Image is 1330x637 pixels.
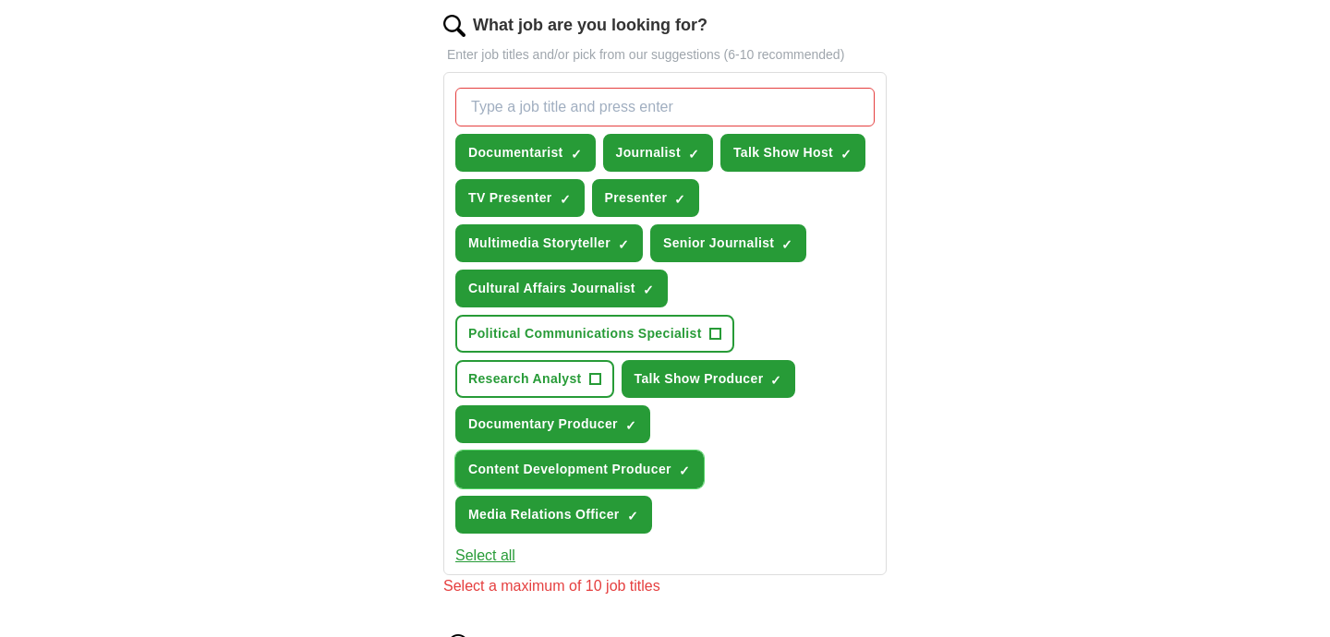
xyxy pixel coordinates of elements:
[603,134,713,172] button: Journalist✓
[455,134,596,172] button: Documentarist✓
[625,418,636,433] span: ✓
[571,147,582,162] span: ✓
[643,282,654,297] span: ✓
[468,369,582,389] span: Research Analyst
[468,505,620,524] span: Media Relations Officer
[455,315,734,353] button: Political Communications Specialist
[443,45,887,65] p: Enter job titles and/or pick from our suggestions (6-10 recommended)
[616,143,681,162] span: Journalist
[455,545,515,567] button: Select all
[468,143,563,162] span: Documentarist
[468,234,611,253] span: Multimedia Storyteller
[618,237,629,252] span: ✓
[468,279,635,298] span: Cultural Affairs Journalist
[663,234,774,253] span: Senior Journalist
[455,179,585,217] button: TV Presenter✓
[627,509,638,523] span: ✓
[443,15,465,37] img: search.png
[679,463,690,478] span: ✓
[455,88,875,126] input: Type a job title and press enter
[455,496,652,534] button: Media Relations Officer✓
[455,360,614,398] button: Research Analyst
[455,405,650,443] button: Documentary Producer✓
[468,188,552,208] span: TV Presenter
[468,415,618,434] span: Documentary Producer
[473,13,707,38] label: What job are you looking for?
[688,147,699,162] span: ✓
[733,143,833,162] span: Talk Show Host
[840,147,852,162] span: ✓
[468,324,702,343] span: Political Communications Specialist
[650,224,806,262] button: Senior Journalist✓
[605,188,668,208] span: Presenter
[455,224,643,262] button: Multimedia Storyteller✓
[770,373,781,388] span: ✓
[468,460,671,479] span: Content Development Producer
[592,179,700,217] button: Presenter✓
[455,270,668,307] button: Cultural Affairs Journalist✓
[635,369,764,389] span: Talk Show Producer
[455,451,704,488] button: Content Development Producer✓
[674,192,685,207] span: ✓
[622,360,796,398] button: Talk Show Producer✓
[720,134,865,172] button: Talk Show Host✓
[443,575,887,597] div: Select a maximum of 10 job titles
[781,237,792,252] span: ✓
[560,192,571,207] span: ✓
